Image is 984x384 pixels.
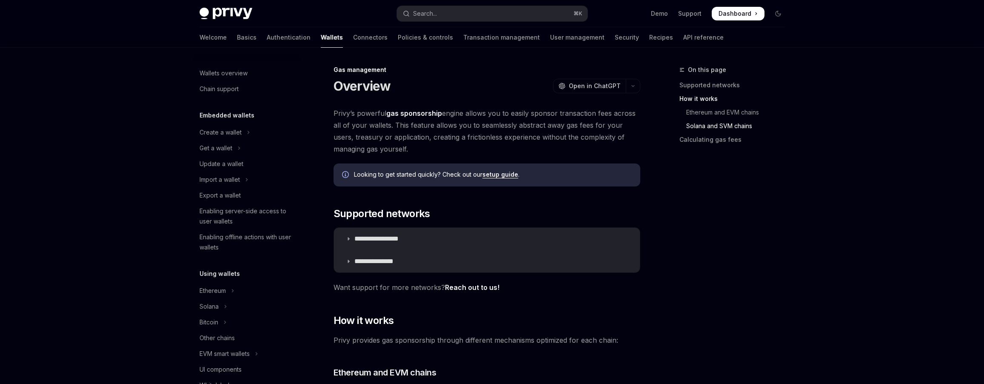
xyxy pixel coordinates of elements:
[334,334,640,346] span: Privy provides gas sponsorship through different mechanisms optimized for each chain:
[334,281,640,293] span: Want support for more networks?
[193,229,302,255] a: Enabling offline actions with user wallets
[386,109,442,117] strong: gas sponsorship
[334,66,640,74] div: Gas management
[200,286,226,296] div: Ethereum
[200,84,239,94] div: Chain support
[193,140,302,156] button: Toggle Get a wallet section
[679,78,792,92] a: Supported networks
[712,7,764,20] a: Dashboard
[321,27,343,48] a: Wallets
[193,81,302,97] a: Chain support
[193,172,302,187] button: Toggle Import a wallet section
[200,364,242,375] div: UI components
[267,27,311,48] a: Authentication
[397,6,588,21] button: Open search
[200,68,248,78] div: Wallets overview
[482,171,518,178] a: setup guide
[398,27,453,48] a: Policies & controls
[200,159,243,169] div: Update a wallet
[200,269,240,279] h5: Using wallets
[334,107,640,155] span: Privy’s powerful engine allows you to easily sponsor transaction fees across all of your wallets....
[553,79,626,93] button: Open in ChatGPT
[683,27,724,48] a: API reference
[193,330,302,346] a: Other chains
[200,349,250,359] div: EVM smart wallets
[200,190,241,201] div: Export a wallet
[193,315,302,330] button: Toggle Bitcoin section
[719,9,751,18] span: Dashboard
[200,175,240,185] div: Import a wallet
[193,156,302,172] a: Update a wallet
[193,125,302,140] button: Toggle Create a wallet section
[445,283,499,292] a: Reach out to us!
[334,314,394,327] span: How it works
[193,188,302,203] a: Export a wallet
[679,133,792,146] a: Calculating gas fees
[200,27,227,48] a: Welcome
[200,206,297,226] div: Enabling server-side access to user wallets
[193,299,302,314] button: Toggle Solana section
[771,7,785,20] button: Toggle dark mode
[649,27,673,48] a: Recipes
[200,301,219,312] div: Solana
[200,8,252,20] img: dark logo
[193,362,302,377] a: UI components
[200,143,232,153] div: Get a wallet
[569,82,621,90] span: Open in ChatGPT
[354,170,632,179] span: Looking to get started quickly? Check out our .
[413,9,437,19] div: Search...
[651,9,668,18] a: Demo
[678,9,702,18] a: Support
[200,127,242,138] div: Create a wallet
[679,92,792,106] a: How it works
[200,333,235,343] div: Other chains
[237,27,257,48] a: Basics
[200,232,297,252] div: Enabling offline actions with user wallets
[615,27,639,48] a: Security
[200,317,218,327] div: Bitcoin
[679,106,792,119] a: Ethereum and EVM chains
[193,283,302,298] button: Toggle Ethereum section
[353,27,388,48] a: Connectors
[334,78,391,94] h1: Overview
[193,66,302,81] a: Wallets overview
[334,207,430,221] span: Supported networks
[463,27,540,48] a: Transaction management
[193,346,302,361] button: Toggle EVM smart wallets section
[200,110,254,120] h5: Embedded wallets
[573,10,582,17] span: ⌘ K
[550,27,605,48] a: User management
[342,171,351,180] svg: Info
[193,203,302,229] a: Enabling server-side access to user wallets
[688,65,726,75] span: On this page
[679,119,792,133] a: Solana and SVM chains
